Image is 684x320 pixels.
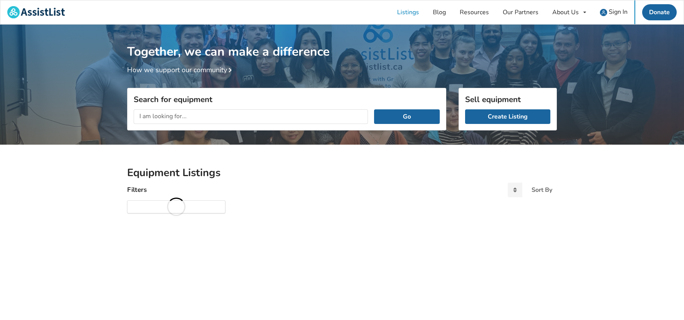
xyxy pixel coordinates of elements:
h4: Filters [127,185,147,194]
a: user icon Sign In [593,0,634,24]
h1: Together, we can make a difference [127,25,557,59]
a: Resources [453,0,496,24]
a: Our Partners [496,0,545,24]
a: Create Listing [465,109,550,124]
span: Sign In [609,8,628,16]
h3: Sell equipment [465,94,550,104]
a: Listings [390,0,426,24]
img: assistlist-logo [7,6,65,18]
a: How we support our community [127,65,235,74]
h3: Search for equipment [134,94,440,104]
h2: Equipment Listings [127,166,557,180]
img: user icon [600,9,607,16]
div: About Us [552,9,579,15]
a: Donate [642,4,677,20]
button: Go [374,109,440,124]
div: Sort By [532,187,552,193]
input: I am looking for... [134,109,368,124]
a: Blog [426,0,453,24]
